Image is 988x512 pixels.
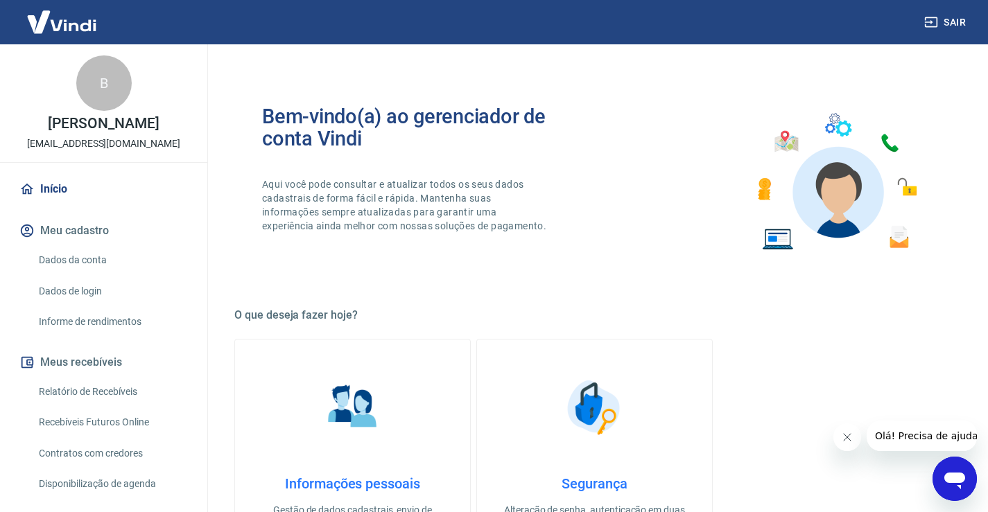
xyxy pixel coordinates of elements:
a: Dados da conta [33,246,191,274]
iframe: Mensagem da empresa [867,421,977,451]
a: Disponibilização de agenda [33,470,191,498]
iframe: Botão para abrir a janela de mensagens [933,457,977,501]
p: [PERSON_NAME] [48,116,159,131]
iframe: Fechar mensagem [833,423,861,451]
a: Dados de login [33,277,191,306]
img: Vindi [17,1,107,43]
a: Contratos com credores [33,439,191,468]
a: Informe de rendimentos [33,308,191,336]
h4: Segurança [499,475,690,492]
button: Meu cadastro [17,215,191,246]
div: B [76,55,132,111]
h2: Bem-vindo(a) ao gerenciador de conta Vindi [262,105,595,150]
img: Informações pessoais [318,373,388,442]
h4: Informações pessoais [257,475,448,492]
p: [EMAIL_ADDRESS][DOMAIN_NAME] [27,136,180,151]
img: Segurança [560,373,630,442]
a: Recebíveis Futuros Online [33,408,191,436]
img: Imagem de um avatar masculino com diversos icones exemplificando as funcionalidades do gerenciado... [745,105,927,258]
button: Meus recebíveis [17,347,191,378]
h5: O que deseja fazer hoje? [234,308,955,322]
a: Início [17,174,191,204]
span: Olá! Precisa de ajuda? [8,10,116,21]
button: Sair [921,10,971,35]
a: Relatório de Recebíveis [33,378,191,406]
p: Aqui você pode consultar e atualizar todos os seus dados cadastrais de forma fácil e rápida. Mant... [262,177,549,233]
